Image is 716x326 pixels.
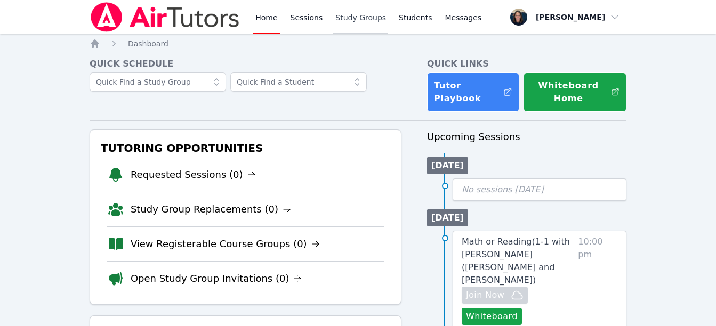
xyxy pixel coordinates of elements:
[131,271,302,286] a: Open Study Group Invitations (0)
[131,202,291,217] a: Study Group Replacements (0)
[99,138,392,158] h3: Tutoring Opportunities
[578,235,617,325] span: 10:00 pm
[466,289,504,301] span: Join Now
[90,38,626,49] nav: Breadcrumb
[90,2,240,32] img: Air Tutors
[524,72,626,112] button: Whiteboard Home
[230,72,367,92] input: Quick Find a Student
[427,209,468,226] li: [DATE]
[462,308,522,325] button: Whiteboard
[427,157,468,174] li: [DATE]
[128,39,168,48] span: Dashboard
[427,129,626,144] h3: Upcoming Sessions
[445,12,482,23] span: Messages
[462,235,574,287] a: Math or Reading(1-1 with [PERSON_NAME] ([PERSON_NAME] and [PERSON_NAME])
[90,58,401,70] h4: Quick Schedule
[462,287,528,304] button: Join Now
[90,72,226,92] input: Quick Find a Study Group
[462,184,544,194] span: No sessions [DATE]
[128,38,168,49] a: Dashboard
[427,58,626,70] h4: Quick Links
[131,167,256,182] a: Requested Sessions (0)
[427,72,519,112] a: Tutor Playbook
[131,237,320,251] a: View Registerable Course Groups (0)
[462,237,570,285] span: Math or Reading ( 1-1 with [PERSON_NAME] ([PERSON_NAME] and [PERSON_NAME] )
